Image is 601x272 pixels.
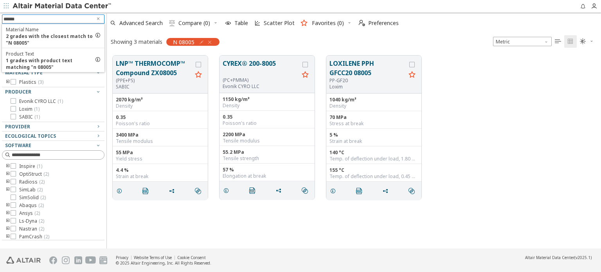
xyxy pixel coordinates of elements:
div: 5 % [329,132,418,138]
span: Product Text [6,50,34,57]
p: Loxim [329,84,406,90]
span: Favorites (0) [312,20,344,26]
div: Tensile modulus [116,138,205,144]
div: Poisson's ratio [223,120,311,126]
div: Stress at break [329,121,418,127]
div: Yield stress [116,156,205,162]
i:  [142,188,149,194]
button: Material Type [2,68,104,77]
i:  [555,38,561,45]
button: Favorite [299,69,311,81]
div: Density [116,103,205,109]
div: 1 grades with product text matching "n 08005" [6,57,95,70]
button: PDF Download [246,183,262,198]
div: 4.4 % [116,167,205,173]
button: Provider [2,122,104,131]
i:  [359,20,365,26]
span: ( 1 ) [58,98,63,104]
div: grid [107,50,601,249]
button: Software [2,141,104,150]
i: toogle group [5,171,11,177]
span: ( 2 ) [43,171,49,177]
span: Scatter Plot [264,20,295,26]
span: Metric [493,37,552,46]
div: Strain at break [116,173,205,180]
span: ( 2 ) [44,233,49,240]
div: Tensile strength [223,155,311,162]
button: Details [113,183,129,199]
a: Website Terms of Use [134,255,172,260]
div: Unit System [493,37,552,46]
i: toogle group [5,210,11,216]
div: Temp. of deflection under load, 1.80 MPa [329,156,418,162]
div: Density [223,103,311,109]
span: ( 3 ) [38,79,43,85]
span: N 08005 [173,38,194,45]
div: 1150 kg/m³ [223,96,311,103]
span: Producer [5,88,31,95]
span: ( 2 ) [39,178,45,185]
span: Plastics [19,79,43,85]
span: Evonik CYRO LLC [19,98,63,104]
div: 140 °C [329,150,418,156]
i:  [249,187,256,194]
button: Table View [552,35,564,48]
button: Theme [577,35,597,48]
div: 2200 MPa [223,131,311,138]
i:  [302,187,308,194]
span: Inspire [19,163,42,169]
img: Altair Material Data Center [13,2,112,10]
span: Software [5,142,31,149]
i:  [408,188,415,194]
span: ( 2 ) [34,210,40,216]
span: ( 2 ) [39,218,44,224]
button: PDF Download [353,183,369,199]
span: ( 2 ) [38,202,44,209]
span: Provider [5,123,30,130]
span: Loxim [19,106,40,112]
span: Ls-Dyna [19,218,44,224]
span: Material Name [6,26,39,33]
button: LOXILENE PPH GFCC20 08005 [329,59,406,77]
i: toogle group [5,163,11,169]
button: Share [165,183,182,199]
button: Similar search [191,183,208,199]
button: Details [326,183,343,199]
div: 2070 kg/m³ [116,97,205,103]
span: ( 1 ) [37,163,42,169]
p: Evonik CYRO LLC [223,83,299,90]
span: Compare (0) [178,20,210,26]
span: SABIC [19,114,40,120]
div: 70 MPa [329,114,418,121]
i: toogle group [5,202,11,209]
div: Poisson's ratio [116,121,205,127]
span: ( 2 ) [37,186,43,193]
button: Favorite [406,69,418,81]
i: toogle group [5,187,11,193]
span: Table [234,20,248,26]
span: Material Type [5,69,43,76]
a: Cookie Consent [177,255,206,260]
i: toogle group [5,226,11,232]
span: ( 2 ) [40,194,46,201]
i: toogle group [5,234,11,240]
div: Showing 3 materials [111,38,162,45]
div: Temp. of deflection under load, 0.45 MPa [329,173,418,180]
button: Tile View [564,35,577,48]
div: 0.35 [223,114,311,120]
span: Preferences [368,20,399,26]
i:  [195,188,201,194]
span: OptiStruct [19,171,49,177]
span: SimLab [19,187,43,193]
div: 55 MPa [116,150,205,156]
button: Details [220,183,236,198]
div: Strain at break [329,138,418,144]
span: SimSolid [19,195,46,201]
button: Similar search [298,183,315,198]
button: Producer [2,87,104,97]
span: Abaqus [19,202,44,209]
button: Share [379,183,395,199]
i: toogle group [5,179,11,185]
button: Favorite [192,69,205,81]
span: Altair Material Data Center [525,255,574,260]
